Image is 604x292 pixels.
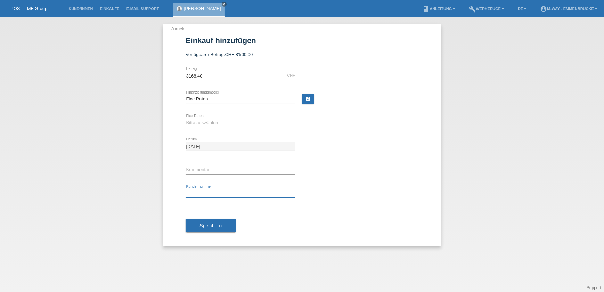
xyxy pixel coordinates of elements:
span: CHF 8'500.00 [225,52,253,57]
a: close [222,2,227,7]
a: calculate [302,94,314,104]
span: Speichern [199,223,222,228]
a: Kund*innen [65,7,96,11]
a: account_circlem-way - Emmenbrücke ▾ [537,7,601,11]
div: Verfügbarer Betrag: [186,52,418,57]
i: account_circle [540,6,547,13]
a: [PERSON_NAME] [184,6,221,11]
a: bookAnleitung ▾ [419,7,458,11]
a: DE ▾ [514,7,530,11]
h1: Einkauf hinzufügen [186,36,418,45]
a: Support [587,285,601,290]
i: calculate [305,96,311,102]
a: buildWerkzeuge ▾ [466,7,508,11]
i: close [222,2,226,6]
a: ← Zurück [165,26,184,31]
a: Einkäufe [96,7,123,11]
a: E-Mail Support [123,7,163,11]
div: CHF [287,73,295,78]
i: book [423,6,430,13]
button: Speichern [186,219,236,232]
a: POS — MF Group [10,6,47,11]
i: build [469,6,476,13]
